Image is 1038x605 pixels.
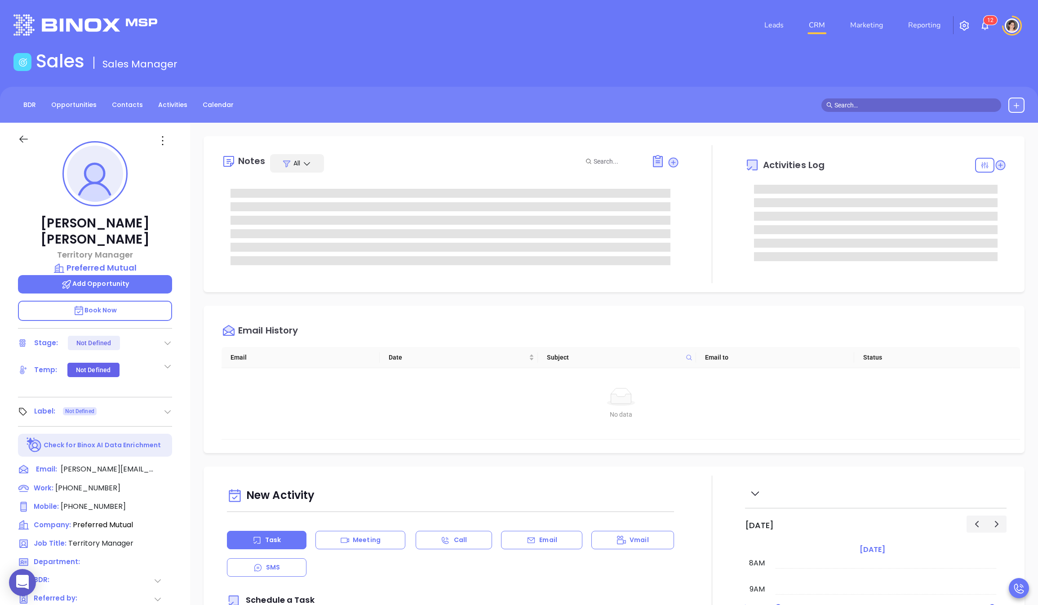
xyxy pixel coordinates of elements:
img: user [1005,18,1019,33]
p: [PERSON_NAME] [PERSON_NAME] [18,215,172,248]
p: Vmail [630,535,649,545]
div: No data [229,409,1013,419]
a: Calendar [197,98,239,112]
span: BDR: [34,575,80,586]
div: Not Defined [76,336,111,350]
span: Work : [34,483,53,493]
a: Reporting [905,16,944,34]
input: Search... [594,156,641,166]
img: iconNotification [980,20,990,31]
span: Company: [34,520,71,529]
th: Email [222,347,380,368]
div: Not Defined [76,363,111,377]
p: Call [454,535,467,545]
a: Leads [761,16,787,34]
p: Check for Binox AI Data Enrichment [44,440,161,450]
span: Job Title: [34,538,67,548]
th: Status [854,347,1012,368]
span: Preferred Mutual [73,520,133,530]
span: Mobile : [34,502,59,511]
span: Add Opportunity [61,279,129,288]
a: Preferred Mutual [18,262,172,274]
span: Sales Manager [102,57,177,71]
p: Meeting [353,535,381,545]
img: logo [13,14,157,36]
a: [DATE] [858,543,887,556]
button: Next day [986,516,1007,532]
p: SMS [266,563,280,572]
h1: Sales [36,50,84,72]
div: Notes [238,156,266,165]
span: search [826,102,833,108]
p: Email [539,535,557,545]
input: Search… [834,100,996,110]
img: iconSetting [959,20,970,31]
div: 9am [748,584,767,595]
div: New Activity [227,485,674,507]
span: [PERSON_NAME][EMAIL_ADDRESS][PERSON_NAME][DOMAIN_NAME] [61,464,155,475]
span: [PHONE_NUMBER] [61,501,126,512]
a: Opportunities [46,98,102,112]
span: Date [389,352,527,362]
a: BDR [18,98,41,112]
th: Date [380,347,538,368]
a: Activities [153,98,193,112]
span: Department: [34,557,80,566]
button: Previous day [967,516,987,532]
span: [PHONE_NUMBER] [55,483,120,493]
span: Subject [547,352,682,362]
h2: [DATE] [745,520,774,530]
span: 1 [987,17,990,23]
span: Territory Manager [68,538,133,548]
span: Book Now [73,306,117,315]
span: Activities Log [763,160,825,169]
a: Marketing [847,16,887,34]
span: All [293,159,300,168]
span: Email: [36,464,57,476]
a: CRM [805,16,829,34]
a: Contacts [106,98,148,112]
img: profile-user [67,146,123,202]
div: 8am [747,558,767,569]
span: Referred by: [34,593,80,605]
div: Email History [238,326,298,338]
div: Temp: [34,363,58,377]
span: Not Defined [65,406,94,416]
div: Stage: [34,336,58,350]
th: Email to [696,347,854,368]
img: Ai-Enrich-DaqCidB-.svg [27,437,42,453]
sup: 12 [984,16,997,25]
div: Label: [34,405,56,418]
p: Task [265,535,281,545]
span: 2 [990,17,994,23]
p: Territory Manager [18,249,172,261]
